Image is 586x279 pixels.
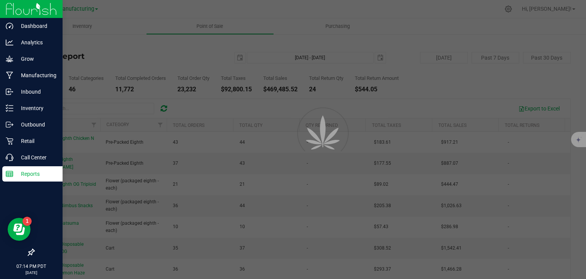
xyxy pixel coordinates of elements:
inline-svg: Grow [6,55,13,63]
p: Outbound [13,120,59,129]
inline-svg: Dashboard [6,22,13,30]
p: Inventory [13,104,59,113]
inline-svg: Manufacturing [6,71,13,79]
inline-svg: Reports [6,170,13,178]
p: 07:14 PM PDT [3,263,59,270]
inline-svg: Call Center [6,154,13,161]
p: [DATE] [3,270,59,276]
inline-svg: Outbound [6,121,13,128]
p: Analytics [13,38,59,47]
p: Call Center [13,153,59,162]
inline-svg: Inbound [6,88,13,96]
iframe: Resource center [8,218,31,241]
inline-svg: Analytics [6,39,13,46]
p: Retail [13,136,59,146]
p: Reports [13,169,59,178]
p: Inbound [13,87,59,96]
inline-svg: Inventory [6,104,13,112]
p: Dashboard [13,21,59,31]
p: Manufacturing [13,71,59,80]
iframe: Resource center unread badge [23,217,32,226]
p: Grow [13,54,59,63]
inline-svg: Retail [6,137,13,145]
